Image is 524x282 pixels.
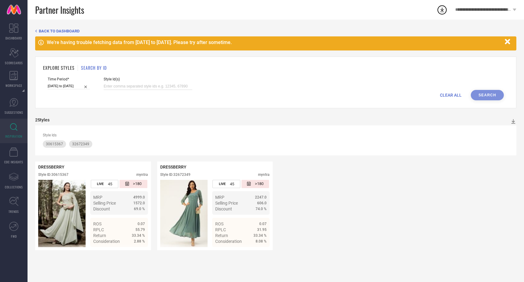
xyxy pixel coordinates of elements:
span: SUGGESTIONS [5,110,23,115]
span: ROS [215,221,223,226]
div: Style Ids [43,133,509,137]
span: FWD [11,234,17,239]
div: Number of days since the style was first listed on the platform [242,180,269,188]
span: 32672349 [72,142,89,146]
span: LIVE [97,182,104,186]
a: Details [125,250,145,255]
span: 0.07 [138,222,145,226]
span: 69.0 % [134,207,145,211]
span: Time Period* [48,77,90,81]
img: Style preview image [38,180,86,247]
span: Selling Price [93,201,116,206]
span: 606.0 [257,201,267,205]
div: myntra [136,173,148,177]
div: Click to view image [38,180,86,247]
span: Partner Insights [35,4,84,16]
span: Details [131,250,145,255]
span: >180 [133,181,142,187]
div: Style ID: 32672349 [160,173,190,177]
span: Discount [215,206,232,211]
span: 55.79 [135,228,145,232]
span: ROS [93,221,101,226]
span: RPLC [93,227,104,232]
span: Style Id(s) [104,77,192,81]
input: Select time period [48,83,90,89]
span: Discount [93,206,110,211]
span: Consideration [93,239,120,244]
h1: SEARCH BY ID [81,65,107,71]
span: 33.34 % [132,233,145,238]
div: Open download list [437,4,448,15]
span: DASHBOARD [6,36,22,40]
span: 31.95 [257,228,267,232]
span: 4999.0 [133,195,145,199]
span: RPLC [215,227,226,232]
span: 45 [230,182,234,186]
span: DRESSBERRY [160,165,186,169]
div: Number of days since the style was first listed on the platform [120,180,147,188]
span: 30615367 [46,142,63,146]
span: 74.0 % [256,207,267,211]
span: Return [215,233,228,238]
div: myntra [258,173,270,177]
span: MRP [93,195,102,200]
span: Details [253,250,267,255]
span: >180 [255,181,264,187]
span: 2247.0 [255,195,267,199]
span: 1572.0 [133,201,145,205]
span: CLEAR ALL [440,93,462,98]
span: LIVE [219,182,226,186]
span: 33.34 % [253,233,267,238]
span: 45 [108,182,112,186]
h1: EXPLORE STYLES [43,65,75,71]
span: BACK TO DASHBOARD [39,29,79,33]
img: Style preview image [160,180,208,247]
span: TRENDS [9,209,19,214]
div: Click to view image [160,180,208,247]
input: Enter comma separated style ids e.g. 12345, 67890 [104,83,192,90]
span: Consideration [215,239,242,244]
div: 2 Styles [35,117,50,122]
div: Number of days the style has been live on the platform [212,180,240,188]
div: We're having trouble fetching data from [DATE] to [DATE]. Please try after sometime. [47,39,502,45]
span: Selling Price [215,201,238,206]
span: INSPIRATION [5,134,22,139]
div: Back TO Dashboard [35,29,516,33]
div: Number of days the style has been live on the platform [91,180,118,188]
span: CDC INSIGHTS [4,160,23,164]
span: MRP [215,195,224,200]
div: Style ID: 30615367 [38,173,68,177]
span: Return [93,233,106,238]
span: COLLECTIONS [5,185,23,189]
span: 8.08 % [256,239,267,243]
span: 2.88 % [134,239,145,243]
span: 0.07 [259,222,267,226]
span: WORKSPACE [6,83,22,88]
span: SCORECARDS [5,61,23,65]
a: Details [247,250,267,255]
span: DRESSBERRY [38,165,65,169]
